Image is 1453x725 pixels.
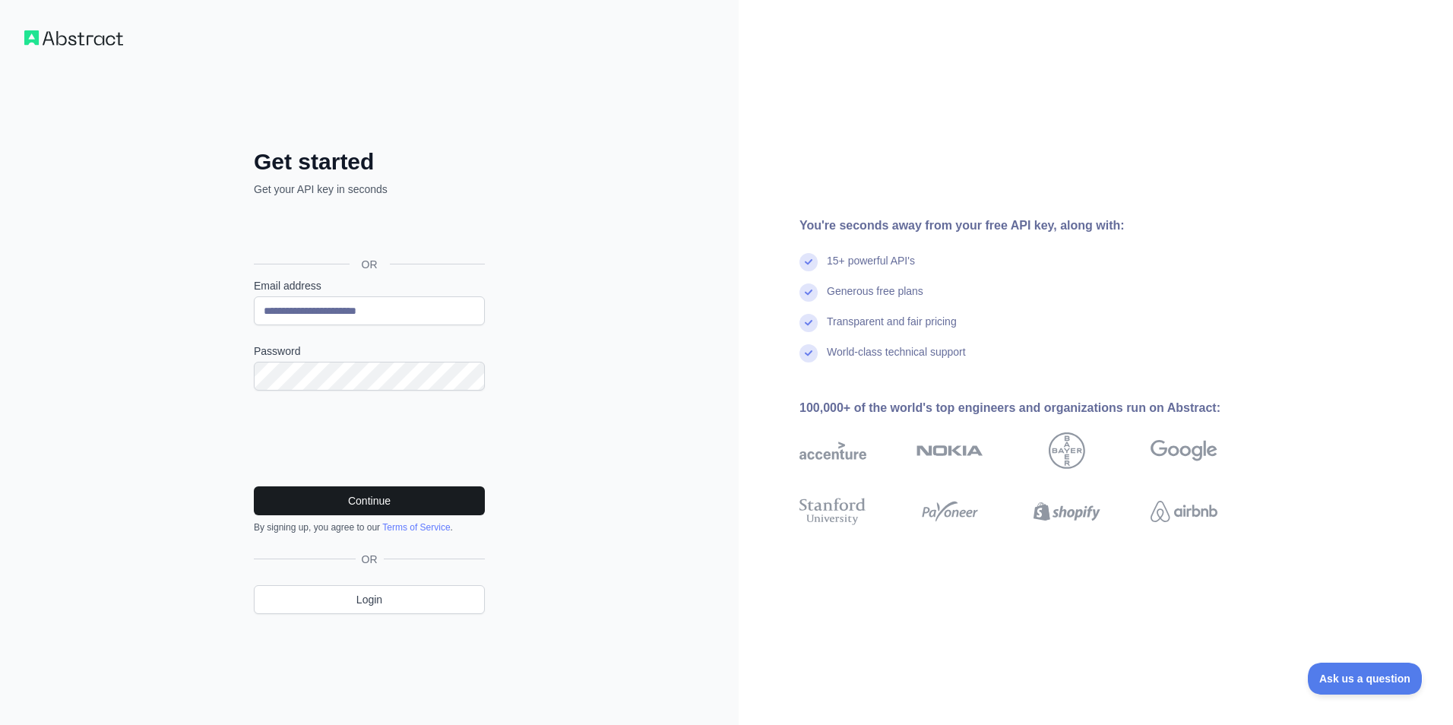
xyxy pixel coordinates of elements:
[246,214,489,247] iframe: Sign in with Google Button
[1151,495,1217,528] img: airbnb
[254,521,485,533] div: By signing up, you agree to our .
[1308,663,1423,695] iframe: Toggle Customer Support
[916,432,983,469] img: nokia
[827,344,966,375] div: World-class technical support
[799,432,866,469] img: accenture
[799,217,1266,235] div: You're seconds away from your free API key, along with:
[799,495,866,528] img: stanford university
[799,344,818,362] img: check mark
[799,399,1266,417] div: 100,000+ of the world's top engineers and organizations run on Abstract:
[382,522,450,533] a: Terms of Service
[799,314,818,332] img: check mark
[254,585,485,614] a: Login
[827,283,923,314] div: Generous free plans
[254,486,485,515] button: Continue
[916,495,983,528] img: payoneer
[827,253,915,283] div: 15+ powerful API's
[799,283,818,302] img: check mark
[350,257,390,272] span: OR
[254,148,485,176] h2: Get started
[24,30,123,46] img: Workflow
[254,409,485,468] iframe: reCAPTCHA
[827,314,957,344] div: Transparent and fair pricing
[1151,432,1217,469] img: google
[254,182,485,197] p: Get your API key in seconds
[356,552,384,567] span: OR
[254,344,485,359] label: Password
[799,253,818,271] img: check mark
[254,278,485,293] label: Email address
[1034,495,1100,528] img: shopify
[1049,432,1085,469] img: bayer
